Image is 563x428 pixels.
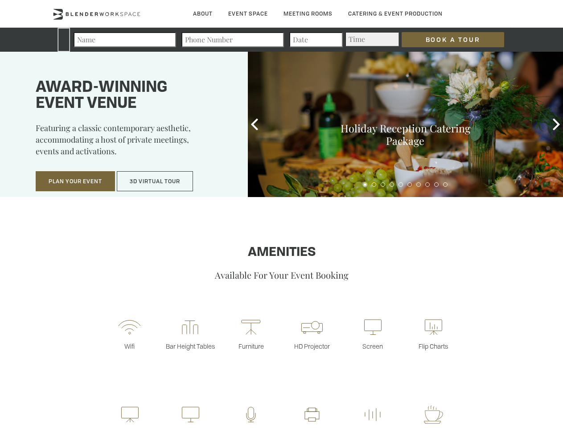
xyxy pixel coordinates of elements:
[289,32,343,47] input: Date
[342,342,403,350] p: Screen
[36,80,226,112] h1: Award-winning event venue
[117,171,193,192] button: 3D Virtual Tour
[403,342,464,350] p: Flip Charts
[28,246,535,260] h1: Amenities
[28,269,535,281] p: Available For Your Event Booking
[282,342,342,350] p: HD Projector
[181,32,284,47] input: Phone Number
[221,342,281,350] p: Furniture
[341,121,470,148] a: Holiday Reception Catering Package
[402,32,504,47] input: Book a Tour
[99,342,160,350] p: Wifi
[36,122,226,163] p: Featuring a classic contemporary aesthetic, accommodating a host of private meetings, events and ...
[160,342,221,350] p: Bar Height Tables
[36,171,115,192] button: Plan Your Event
[74,32,176,47] input: Name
